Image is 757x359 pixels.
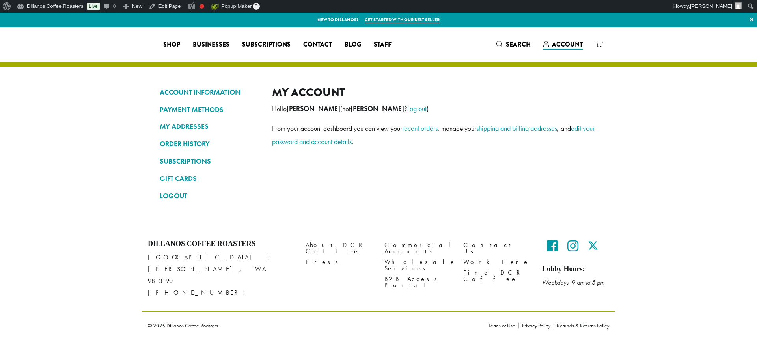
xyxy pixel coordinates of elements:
[160,86,260,209] nav: Account pages
[463,268,530,285] a: Find DCR Coffee
[690,3,732,9] span: [PERSON_NAME]
[384,274,451,291] a: B2B Access Portal
[374,40,392,50] span: Staff
[463,257,530,268] a: Work Here
[160,86,260,99] a: ACCOUNT INFORMATION
[463,240,530,257] a: Contact Us
[160,154,260,168] a: SUBSCRIPTIONS
[287,104,340,113] strong: [PERSON_NAME]
[384,257,451,274] a: Wholesale Services
[542,265,609,273] h5: Lobby Hours:
[160,120,260,133] a: MY ADDRESSES
[367,38,398,51] a: Staff
[407,104,427,113] a: Log out
[200,4,204,9] div: Focus keyphrase not set
[303,40,332,50] span: Contact
[148,323,477,328] p: © 2025 Dillanos Coffee Roasters.
[148,251,294,299] p: [GEOGRAPHIC_DATA] E [PERSON_NAME], WA 98390 [PHONE_NUMBER]
[272,86,597,99] h2: My account
[272,122,597,149] p: From your account dashboard you can view your , manage your , and .
[306,240,373,257] a: About DCR Coffee
[365,17,440,23] a: Get started with our best seller
[476,124,557,133] a: shipping and billing addresses
[272,102,597,115] p: Hello (not ? )
[384,240,451,257] a: Commercial Accounts
[518,323,554,328] a: Privacy Policy
[345,40,361,50] span: Blog
[746,13,757,27] a: ×
[506,40,531,49] span: Search
[351,104,404,113] strong: [PERSON_NAME]
[160,189,260,203] a: LOGOUT
[489,323,518,328] a: Terms of Use
[157,38,186,51] a: Shop
[542,278,604,286] em: Weekdays 9 am to 5 pm
[160,103,260,116] a: PAYMENT METHODS
[148,240,294,248] h4: Dillanos Coffee Roasters
[554,323,609,328] a: Refunds & Returns Policy
[160,137,260,151] a: ORDER HISTORY
[160,172,260,185] a: GIFT CARDS
[402,124,438,133] a: recent orders
[552,40,583,49] span: Account
[490,38,537,51] a: Search
[163,40,180,50] span: Shop
[253,3,260,10] span: 0
[193,40,229,50] span: Businesses
[87,3,100,10] a: Live
[242,40,291,50] span: Subscriptions
[306,257,373,268] a: Press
